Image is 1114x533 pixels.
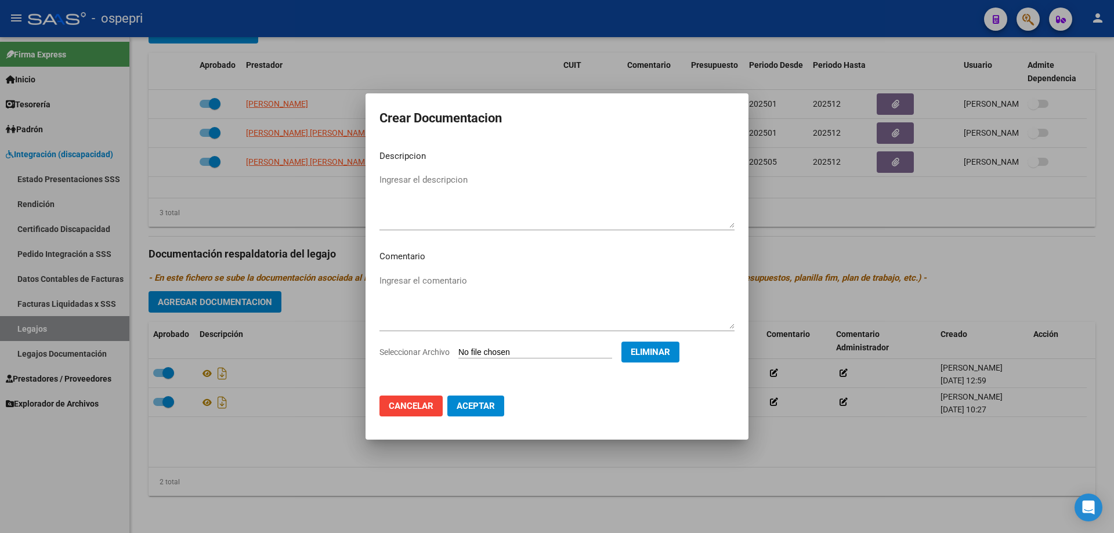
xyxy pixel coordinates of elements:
span: Eliminar [631,347,670,357]
p: Comentario [379,250,735,263]
button: Eliminar [621,342,679,362]
span: Aceptar [457,401,495,411]
span: Cancelar [389,401,433,411]
h2: Crear Documentacion [379,107,735,129]
div: Open Intercom Messenger [1075,494,1102,521]
span: Seleccionar Archivo [379,347,450,357]
button: Aceptar [447,396,504,416]
p: Descripcion [379,150,735,163]
button: Cancelar [379,396,443,416]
